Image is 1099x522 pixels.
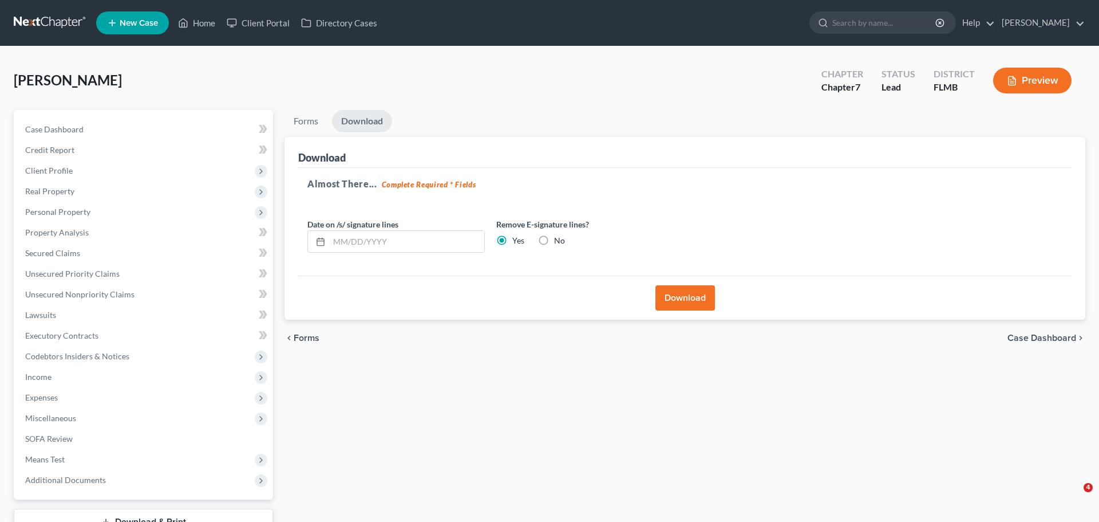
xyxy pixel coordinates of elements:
[172,13,221,33] a: Home
[16,305,273,325] a: Lawsuits
[16,325,273,346] a: Executory Contracts
[996,13,1085,33] a: [PERSON_NAME]
[120,19,158,28] span: New Case
[25,434,73,443] span: SOFA Review
[1007,333,1085,343] a: Case Dashboard chevron_right
[382,180,476,189] strong: Complete Required * Fields
[16,243,273,264] a: Secured Claims
[16,429,273,449] a: SOFA Review
[956,13,995,33] a: Help
[934,81,975,94] div: FLMB
[25,372,52,382] span: Income
[821,81,863,94] div: Chapter
[554,235,565,246] label: No
[221,13,295,33] a: Client Portal
[16,284,273,305] a: Unsecured Nonpriority Claims
[329,231,484,253] input: MM/DD/YYYY
[881,68,915,81] div: Status
[294,333,319,343] span: Forms
[25,351,129,361] span: Codebtors Insiders & Notices
[993,68,1072,93] button: Preview
[25,289,135,299] span: Unsecured Nonpriority Claims
[934,68,975,81] div: District
[16,222,273,243] a: Property Analysis
[16,264,273,284] a: Unsecured Priority Claims
[496,218,674,230] label: Remove E-signature lines?
[298,151,346,164] div: Download
[855,81,860,92] span: 7
[25,145,74,155] span: Credit Report
[832,12,937,33] input: Search by name...
[16,119,273,140] a: Case Dashboard
[25,475,106,485] span: Additional Documents
[655,285,715,311] button: Download
[1060,483,1088,511] iframe: Intercom live chat
[284,110,327,132] a: Forms
[25,166,73,175] span: Client Profile
[1076,333,1085,343] i: chevron_right
[307,177,1062,191] h5: Almost There...
[25,393,58,402] span: Expenses
[295,13,383,33] a: Directory Cases
[25,454,65,464] span: Means Test
[25,227,89,237] span: Property Analysis
[25,413,76,423] span: Miscellaneous
[284,333,335,343] button: chevron_left Forms
[307,218,398,230] label: Date on /s/ signature lines
[25,186,74,196] span: Real Property
[25,310,56,320] span: Lawsuits
[512,235,524,246] label: Yes
[25,248,80,258] span: Secured Claims
[332,110,392,132] a: Download
[25,331,98,340] span: Executory Contracts
[25,207,90,217] span: Personal Property
[14,72,122,88] span: [PERSON_NAME]
[1007,333,1076,343] span: Case Dashboard
[1084,483,1093,492] span: 4
[25,269,120,278] span: Unsecured Priority Claims
[25,124,84,134] span: Case Dashboard
[284,333,294,343] i: chevron_left
[16,140,273,160] a: Credit Report
[881,81,915,94] div: Lead
[821,68,863,81] div: Chapter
